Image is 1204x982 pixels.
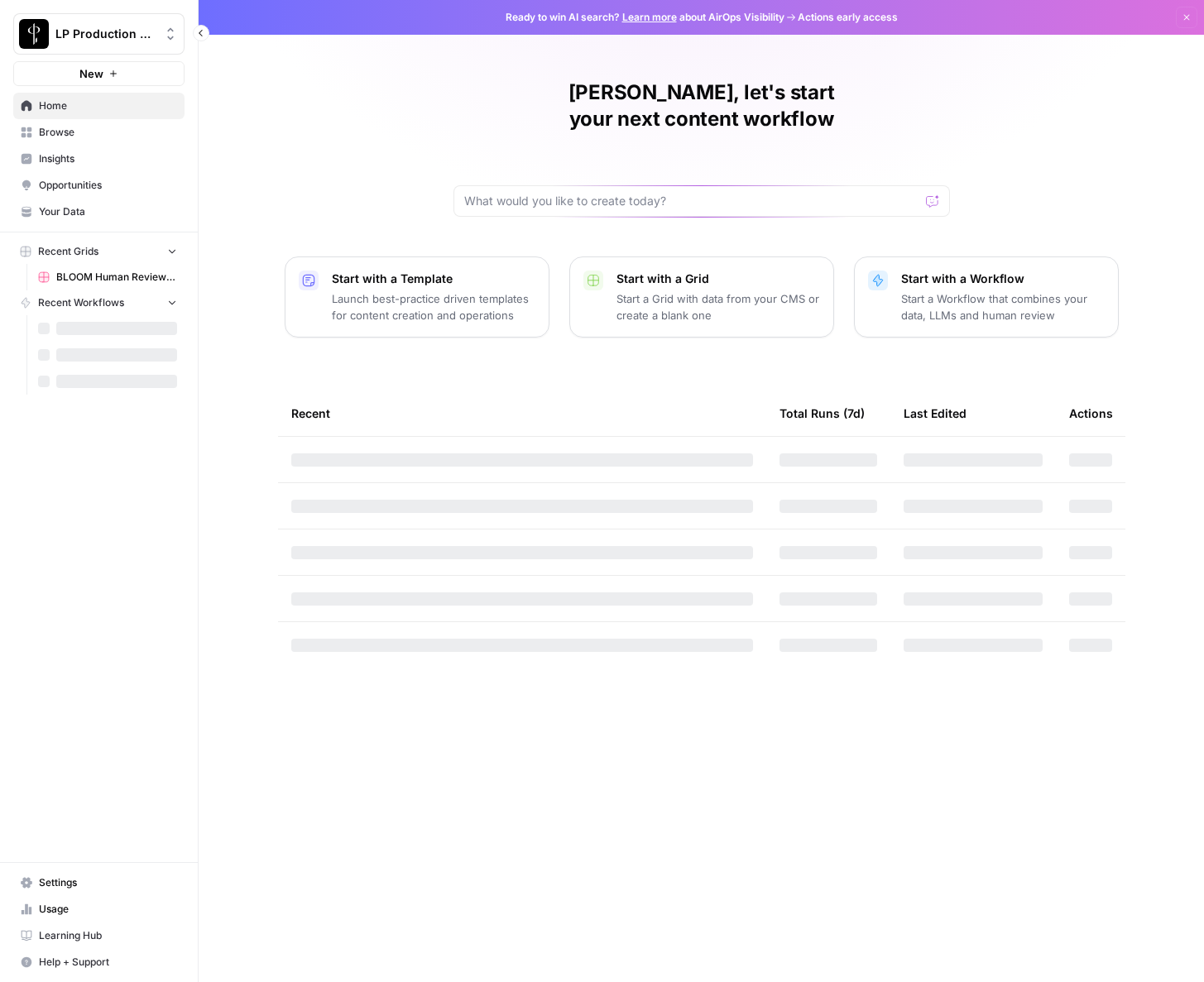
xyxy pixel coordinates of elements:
span: Browse [39,125,177,140]
p: Launch best-practice driven templates for content creation and operations [332,290,535,323]
a: BLOOM Human Review (ver2) [31,264,185,290]
input: What would you like to create today? [464,193,919,209]
a: Learning Hub [13,922,185,949]
div: Actions [1069,390,1113,436]
span: Usage [39,902,177,917]
a: Browse [13,119,185,146]
img: LP Production Workloads Logo [19,19,49,49]
button: Start with a TemplateLaunch best-practice driven templates for content creation and operations [285,256,549,338]
button: Help + Support [13,949,185,975]
a: Home [13,93,185,119]
p: Start with a Template [332,271,535,287]
button: Recent Workflows [13,290,185,315]
button: Start with a GridStart a Grid with data from your CMS or create a blank one [569,256,834,338]
span: Opportunities [39,178,177,193]
button: New [13,61,185,86]
span: BLOOM Human Review (ver2) [56,270,177,285]
span: Recent Workflows [38,295,124,310]
span: Ready to win AI search? about AirOps Visibility [506,10,784,25]
a: Your Data [13,199,185,225]
span: Settings [39,875,177,890]
p: Start a Workflow that combines your data, LLMs and human review [901,290,1105,323]
button: Workspace: LP Production Workloads [13,13,185,55]
span: New [79,65,103,82]
div: Last Edited [904,390,967,436]
span: Home [39,98,177,113]
span: Recent Grids [38,244,98,259]
div: Total Runs (7d) [779,390,865,436]
span: LP Production Workloads [55,26,156,42]
a: Usage [13,896,185,922]
a: Settings [13,869,185,896]
a: Insights [13,146,185,172]
a: Learn more [622,11,677,23]
span: Help + Support [39,955,177,970]
span: Your Data [39,204,177,219]
span: Actions early access [798,10,898,25]
div: Recent [291,390,753,436]
h1: [PERSON_NAME], let's start your next content workflow [453,79,950,132]
span: Learning Hub [39,928,177,943]
span: Insights [39,151,177,166]
p: Start a Grid with data from your CMS or create a blank one [616,290,820,323]
button: Start with a WorkflowStart a Workflow that combines your data, LLMs and human review [854,256,1119,338]
p: Start with a Grid [616,271,820,287]
button: Recent Grids [13,239,185,264]
a: Opportunities [13,172,185,199]
p: Start with a Workflow [901,271,1105,287]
